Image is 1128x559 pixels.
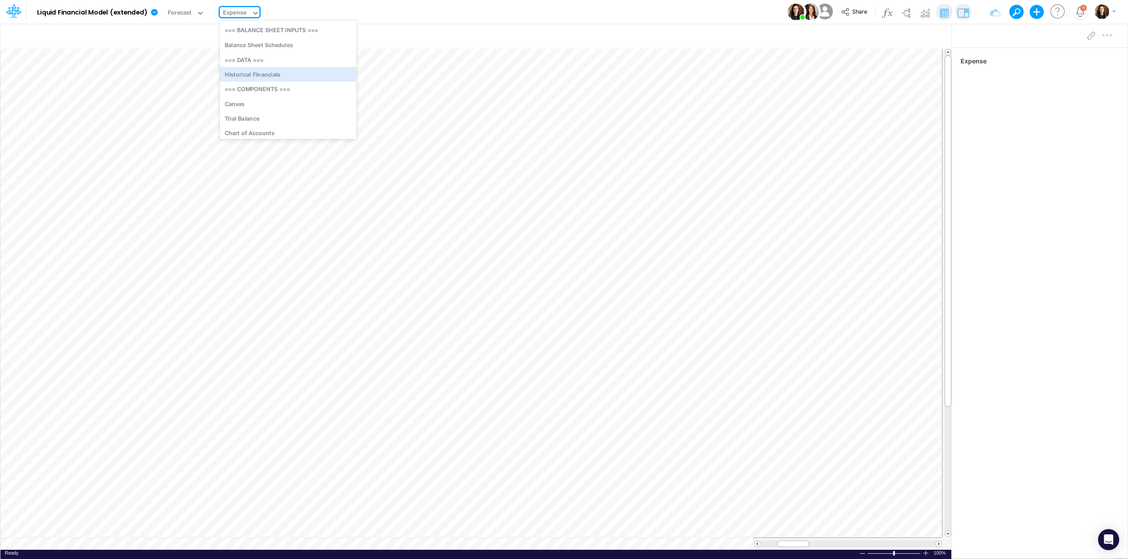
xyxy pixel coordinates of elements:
div: Zoom level [934,550,947,556]
span: Ready [5,550,19,555]
div: Zoom [893,551,895,555]
div: Chart of Accounts [220,125,357,140]
div: Open Intercom Messenger [1098,529,1119,550]
img: User Image Icon [815,2,835,22]
iframe: FastComments [961,73,1128,195]
img: User Image Icon [802,4,819,20]
div: Zoom Out [859,550,866,557]
div: Trial Balance [220,111,357,125]
div: Zoom [867,550,922,556]
button: Share [837,5,873,19]
div: === COMPONENTS === [220,81,357,96]
div: Canvas [220,96,357,111]
div: In Ready mode [5,550,19,556]
div: 11 unread items [1082,6,1085,10]
div: Balance Sheet Schedules [220,37,357,52]
b: Liquid Financial Model (extended) [37,9,147,17]
div: Zoom In [922,550,929,556]
span: 100% [934,550,947,556]
div: === BALANCE SHEET INPUTS === [220,23,357,37]
a: Notifications [1075,7,1085,17]
div: Historical Financials [220,67,357,81]
div: === DATA === [220,52,357,66]
div: Forecast [168,8,192,18]
img: User Image Icon [787,4,804,20]
input: Type a title here [8,28,776,46]
span: Expense [961,56,1122,66]
span: Share [852,8,867,15]
div: Expense [223,8,246,18]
